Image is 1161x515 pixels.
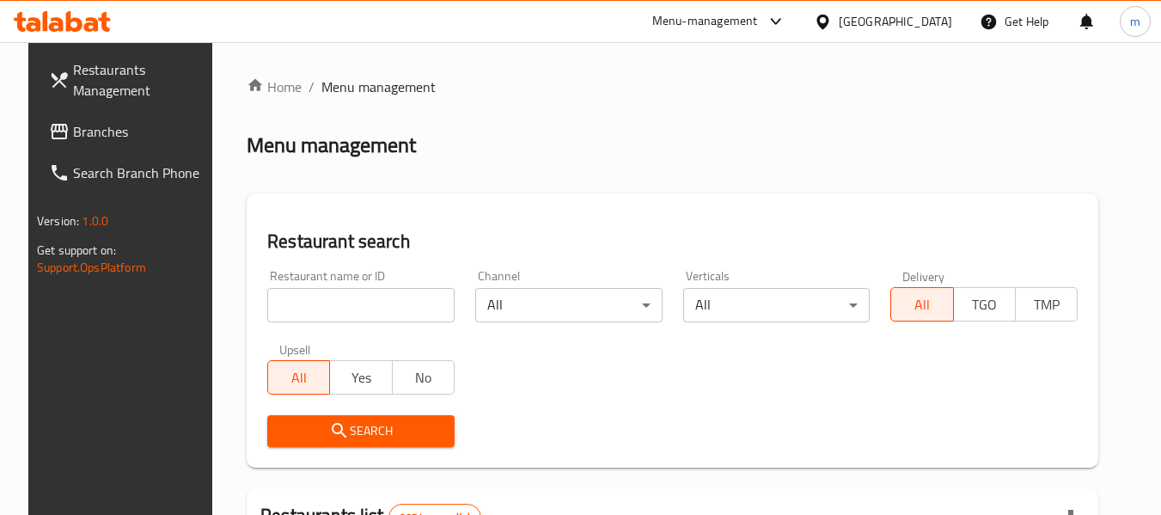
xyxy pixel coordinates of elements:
[475,288,663,322] div: All
[35,111,223,152] a: Branches
[683,288,871,322] div: All
[267,360,330,395] button: All
[400,365,448,390] span: No
[35,152,223,193] a: Search Branch Phone
[890,287,953,322] button: All
[267,415,455,447] button: Search
[247,77,1098,97] nav: breadcrumb
[35,49,223,111] a: Restaurants Management
[1015,287,1078,322] button: TMP
[73,162,209,183] span: Search Branch Phone
[392,360,455,395] button: No
[329,360,392,395] button: Yes
[267,229,1078,254] h2: Restaurant search
[321,77,436,97] span: Menu management
[267,288,455,322] input: Search for restaurant name or ID..
[73,121,209,142] span: Branches
[839,12,952,31] div: [GEOGRAPHIC_DATA]
[1023,292,1071,317] span: TMP
[37,239,116,261] span: Get support on:
[953,287,1016,322] button: TGO
[247,132,416,159] h2: Menu management
[961,292,1009,317] span: TGO
[73,59,209,101] span: Restaurants Management
[37,210,79,232] span: Version:
[37,256,146,279] a: Support.OpsPlatform
[898,292,946,317] span: All
[1130,12,1140,31] span: m
[82,210,108,232] span: 1.0.0
[337,365,385,390] span: Yes
[247,77,302,97] a: Home
[902,270,945,282] label: Delivery
[281,420,441,442] span: Search
[275,365,323,390] span: All
[309,77,315,97] li: /
[652,11,758,32] div: Menu-management
[279,343,311,355] label: Upsell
